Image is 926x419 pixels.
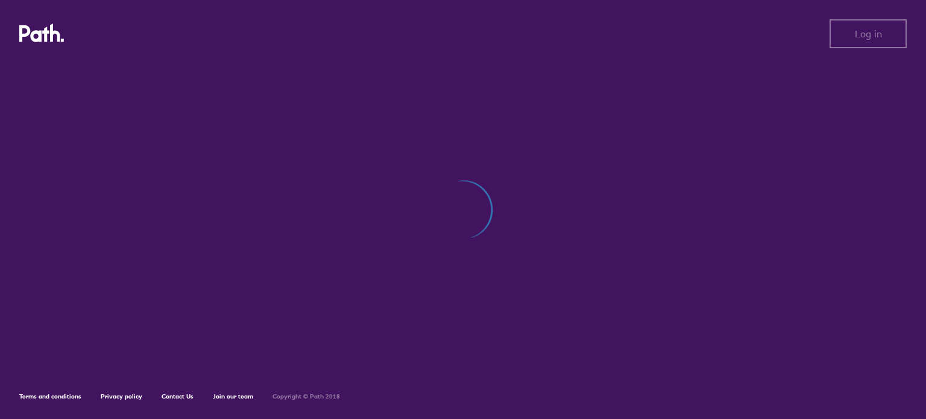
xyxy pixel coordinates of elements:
[101,392,142,400] a: Privacy policy
[162,392,194,400] a: Contact Us
[19,392,81,400] a: Terms and conditions
[855,28,882,39] span: Log in
[272,393,340,400] h6: Copyright © Path 2018
[213,392,253,400] a: Join our team
[830,19,907,48] button: Log in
